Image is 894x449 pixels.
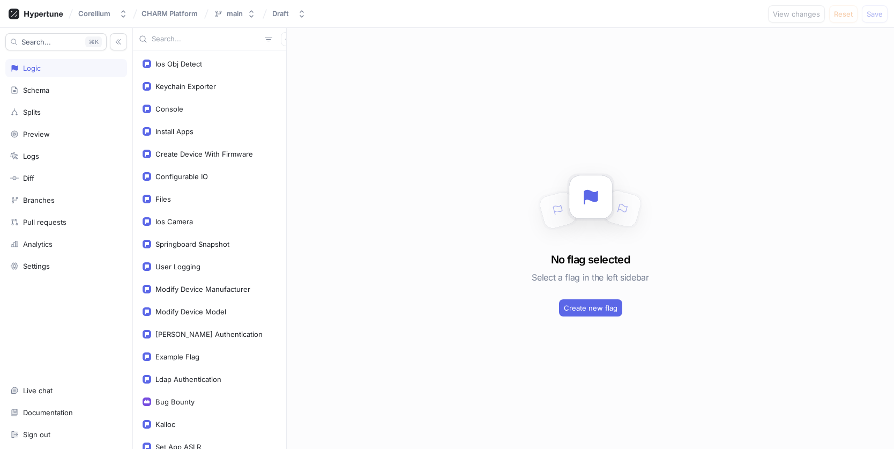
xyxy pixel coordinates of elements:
[155,398,195,406] div: Bug Bounty
[559,299,622,316] button: Create new flag
[155,285,250,293] div: Modify Device Manufacturer
[564,305,617,311] span: Create new flag
[551,252,630,268] h3: No flag selected
[23,262,50,270] div: Settings
[773,11,820,17] span: View changes
[867,11,883,17] span: Save
[23,130,50,138] div: Preview
[272,9,289,18] div: Draft
[5,33,107,50] button: Search...K
[155,307,226,316] div: Modify Device Model
[23,108,41,116] div: Splits
[23,174,34,182] div: Diff
[155,127,193,136] div: Install Apps
[155,375,221,384] div: Ldap Authentication
[23,408,73,417] div: Documentation
[78,9,110,18] div: Corellium
[74,5,132,23] button: Corellium
[23,430,50,439] div: Sign out
[155,330,263,338] div: [PERSON_NAME] Authentication
[768,5,825,23] button: View changes
[155,195,171,203] div: Files
[155,420,175,429] div: Kalloc
[532,268,649,287] h5: Select a flag in the left sidebar
[85,36,102,47] div: K
[829,5,858,23] button: Reset
[141,10,198,17] span: CHARM Platform
[5,403,127,422] a: Documentation
[23,152,39,160] div: Logs
[23,218,66,226] div: Pull requests
[23,196,55,204] div: Branches
[23,386,53,395] div: Live chat
[155,82,216,91] div: Keychain Exporter
[834,11,853,17] span: Reset
[210,5,260,23] button: main
[21,39,51,45] span: Search...
[268,5,310,23] button: Draft
[155,217,193,226] div: Ios Camera
[155,172,208,181] div: Configurable IO
[227,9,243,18] div: main
[155,150,253,158] div: Create Device With Firmware
[23,86,49,94] div: Schema
[155,262,200,271] div: User Logging
[152,34,260,45] input: Search...
[155,352,199,361] div: Example Flag
[155,105,183,113] div: Console
[862,5,888,23] button: Save
[155,60,202,68] div: Ios Obj Detect
[23,240,53,248] div: Analytics
[155,240,229,248] div: Springboard Snapshot
[23,64,41,72] div: Logic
